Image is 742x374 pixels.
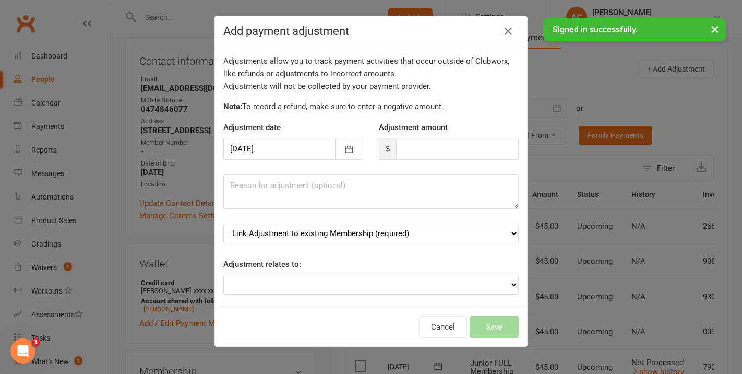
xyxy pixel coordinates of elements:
[223,258,301,271] label: Adjustment relates to:
[705,18,724,40] button: ×
[223,121,281,134] label: Adjustment date
[32,338,40,347] span: 1
[223,102,242,111] strong: Note:
[379,138,396,160] span: $
[223,55,519,92] div: Adjustments allow you to track payment activities that occur outside of Clubworx, like refunds or...
[379,121,448,134] label: Adjustment amount
[553,25,638,34] span: Signed in successfully.
[223,100,519,113] p: To record a refund, make sure to enter a negative amount.
[10,338,35,364] iframe: Intercom live chat
[419,316,467,338] button: Cancel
